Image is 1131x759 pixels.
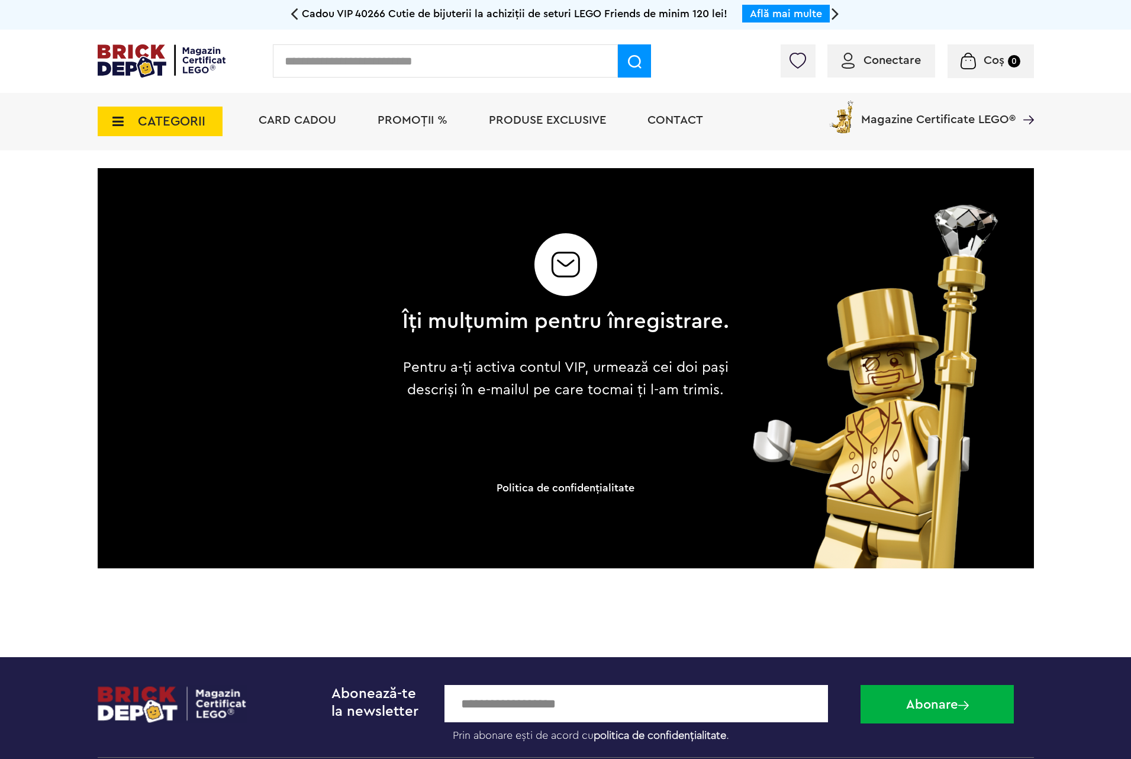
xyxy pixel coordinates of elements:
span: CATEGORII [138,115,205,128]
span: Abonează-te la newsletter [331,687,418,719]
a: Conectare [842,54,921,66]
a: politica de confidențialitate [594,730,726,741]
img: Abonare [958,701,969,710]
a: Politica de confidenţialitate [497,483,634,493]
small: 0 [1008,55,1020,67]
img: footerlogo [98,685,247,723]
a: Magazine Certificate LEGO® [1016,98,1034,110]
span: Coș [984,54,1004,66]
h2: Îți mulțumim pentru înregistrare. [402,310,729,333]
span: Magazine Certificate LEGO® [861,98,1016,126]
a: Produse exclusive [489,114,606,126]
a: Card Cadou [259,114,336,126]
p: Pentru a-ți activa contul VIP, urmează cei doi pași descriși în e-mailul pe care tocmai ți l-am t... [393,356,738,401]
a: Contact [647,114,703,126]
label: Prin abonare ești de acord cu . [444,722,852,742]
span: Cadou VIP 40266 Cutie de bijuterii la achiziții de seturi LEGO Friends de minim 120 lei! [302,8,727,19]
button: Abonare [861,685,1014,723]
span: Conectare [863,54,921,66]
a: Află mai multe [750,8,822,19]
a: PROMOȚII % [378,114,447,126]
